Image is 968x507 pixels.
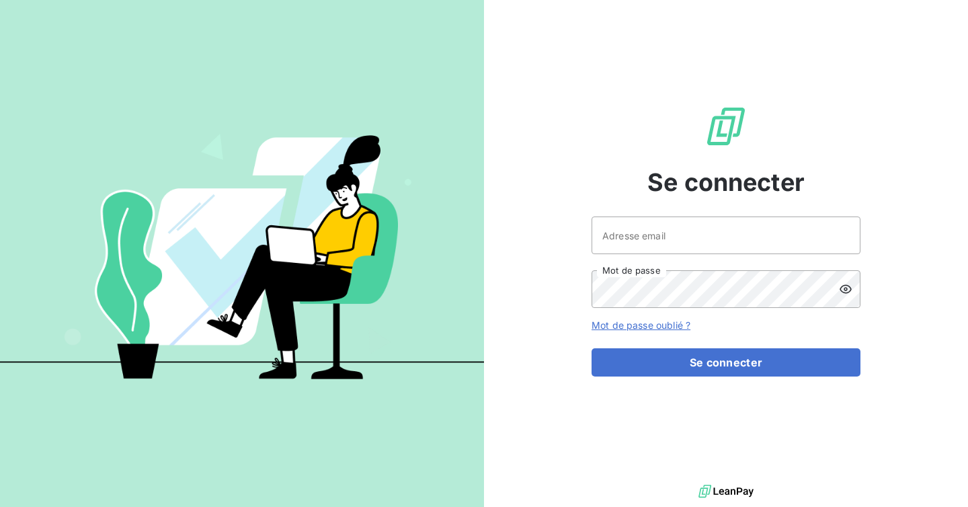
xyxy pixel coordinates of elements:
button: Se connecter [592,348,860,377]
input: placeholder [592,217,860,254]
span: Se connecter [647,164,805,200]
img: logo [698,481,754,502]
a: Mot de passe oublié ? [592,319,690,331]
img: Logo LeanPay [704,105,748,148]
